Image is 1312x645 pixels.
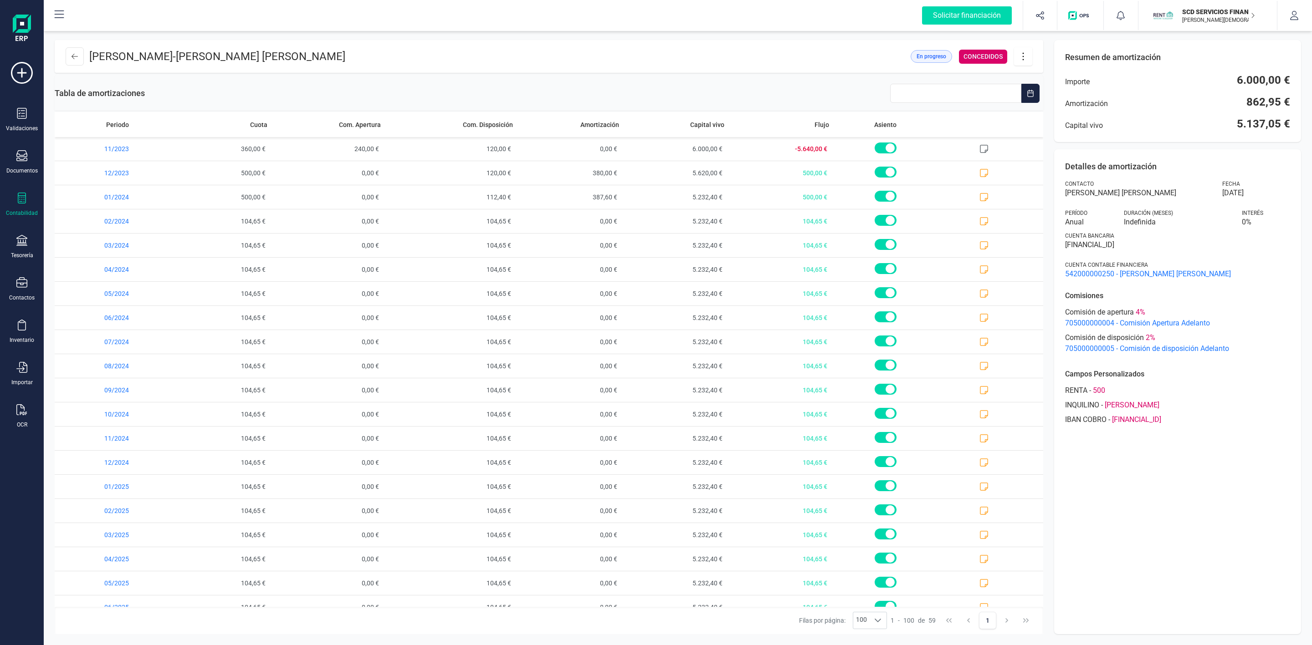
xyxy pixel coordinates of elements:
[891,616,936,625] div: -
[918,616,925,625] span: de
[623,234,728,257] span: 5.232,40 €
[1222,180,1240,188] span: Fecha
[166,402,271,426] span: 104,65 €
[166,523,271,547] span: 104,65 €
[623,137,728,161] span: 6.000,00 €
[1065,239,1290,250] span: [FINANCIAL_ID]
[1065,98,1108,109] span: Amortización
[384,234,517,257] span: 104,65 €
[384,185,517,209] span: 112,40 €
[339,120,381,129] span: Com. Apertura
[1063,1,1098,30] button: Logo de OPS
[728,595,833,619] span: 104,65 €
[728,523,833,547] span: 104,65 €
[55,427,166,450] span: 11/2024
[1246,95,1290,109] span: 862,95 €
[1242,217,1290,228] span: 0 %
[728,378,833,402] span: 104,65 €
[815,120,829,129] span: Flujo
[55,306,166,330] span: 06/2024
[166,547,271,571] span: 104,65 €
[166,306,271,330] span: 104,65 €
[728,330,833,354] span: 104,65 €
[384,137,517,161] span: 120,00 €
[1124,217,1231,228] span: Indefinida
[728,306,833,330] span: 104,65 €
[517,306,623,330] span: 0,00 €
[623,595,728,619] span: 5.232,40 €
[517,378,623,402] span: 0,00 €
[917,52,946,61] span: En progreso
[6,125,38,132] div: Validaciones
[55,330,166,354] span: 07/2024
[623,523,728,547] span: 5.232,40 €
[55,161,166,185] span: 12/2023
[728,137,833,161] span: -5.640,00 €
[623,258,728,281] span: 5.232,40 €
[271,475,384,498] span: 0,00 €
[623,547,728,571] span: 5.232,40 €
[55,354,166,378] span: 08/2024
[1065,290,1290,301] p: Comisiones
[903,616,914,625] span: 100
[55,402,166,426] span: 10/2024
[998,612,1015,629] button: Next Page
[1153,5,1173,25] img: SC
[384,547,517,571] span: 104,65 €
[384,571,517,595] span: 104,65 €
[166,378,271,402] span: 104,65 €
[517,330,623,354] span: 0,00 €
[853,612,870,629] span: 100
[1021,84,1040,103] button: Choose Date
[166,258,271,281] span: 104,65 €
[1065,51,1290,64] p: Resumen de amortización
[384,475,517,498] span: 104,65 €
[271,234,384,257] span: 0,00 €
[1222,188,1244,198] span: [DATE]
[728,499,833,523] span: 104,65 €
[517,209,623,233] span: 0,00 €
[1136,307,1145,318] span: 4 %
[1065,385,1290,396] div: -
[271,185,384,209] span: 0,00 €
[1112,414,1161,425] span: [FINANCIAL_ID]
[11,379,33,386] div: Importar
[517,137,623,161] span: 0,00 €
[517,475,623,498] span: 0,00 €
[166,427,271,450] span: 104,65 €
[384,330,517,354] span: 104,65 €
[271,427,384,450] span: 0,00 €
[623,282,728,305] span: 5.232,40 €
[517,258,623,281] span: 0,00 €
[728,185,833,209] span: 500,00 €
[623,185,728,209] span: 5.232,40 €
[55,185,166,209] span: 01/2024
[10,336,34,344] div: Inventario
[384,499,517,523] span: 104,65 €
[1065,343,1290,354] span: 705000000005 - Comisión de disposición Adelanto
[911,1,1023,30] button: Solicitar financiación
[271,161,384,185] span: 0,00 €
[623,427,728,450] span: 5.232,40 €
[941,612,958,629] button: First Page
[1065,318,1290,329] span: 705000000004 - Comisión Apertura Adelanto
[166,451,271,474] span: 104,65 €
[271,547,384,571] span: 0,00 €
[166,475,271,498] span: 104,65 €
[623,451,728,474] span: 5.232,40 €
[384,595,517,619] span: 104,65 €
[922,6,1012,25] div: Solicitar financiación
[1018,612,1035,629] button: Last Page
[517,595,623,619] span: 0,00 €
[1237,73,1290,87] span: 6.000,00 €
[55,258,166,281] span: 04/2024
[517,402,623,426] span: 0,00 €
[271,402,384,426] span: 0,00 €
[728,571,833,595] span: 104,65 €
[55,282,166,305] span: 05/2024
[250,120,267,129] span: Cuota
[384,306,517,330] span: 104,65 €
[384,282,517,305] span: 104,65 €
[623,475,728,498] span: 5.232,40 €
[55,547,166,571] span: 04/2025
